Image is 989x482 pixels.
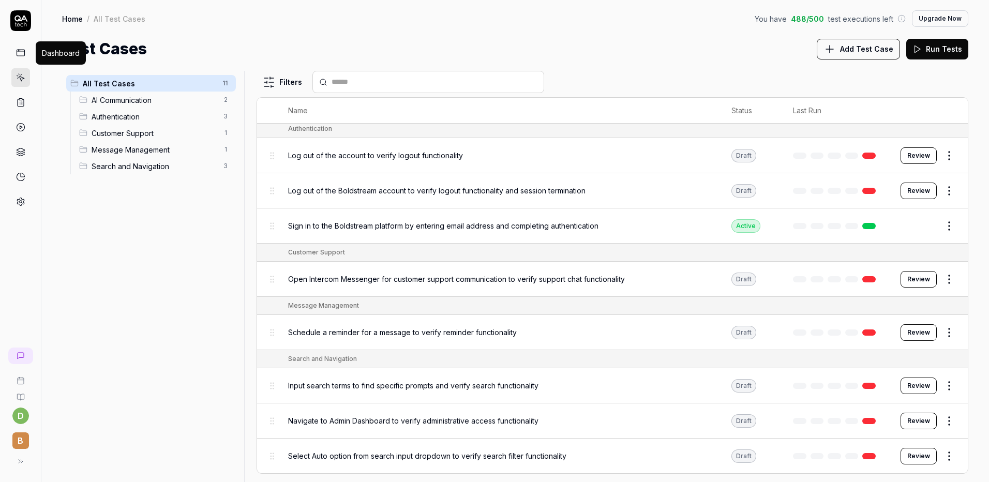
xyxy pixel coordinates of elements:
[901,413,937,429] button: Review
[783,98,890,124] th: Last Run
[4,424,37,451] button: B
[92,111,217,122] span: Authentication
[901,324,937,341] button: Review
[219,110,232,123] span: 3
[42,48,80,58] div: Dashboard
[62,37,147,61] h1: Test Cases
[288,327,517,338] span: Schedule a reminder for a message to verify reminder functionality
[4,385,37,401] a: Documentation
[257,439,968,473] tr: Select Auto option from search input dropdown to verify search filter functionalityDraftReview
[257,368,968,403] tr: Input search terms to find specific prompts and verify search functionalityDraftReview
[92,95,217,106] span: AI Communication
[219,143,232,156] span: 1
[288,274,625,284] span: Open Intercom Messenger for customer support communication to verify support chat functionality
[288,301,359,310] div: Message Management
[731,219,760,233] div: Active
[901,378,937,394] button: Review
[755,13,787,24] span: You have
[62,13,83,24] a: Home
[278,98,721,124] th: Name
[721,98,783,124] th: Status
[75,125,236,141] div: Drag to reorderCustomer Support1
[288,354,357,364] div: Search and Navigation
[257,262,968,297] tr: Open Intercom Messenger for customer support communication to verify support chat functionalityDr...
[75,158,236,174] div: Drag to reorderSearch and Navigation3
[83,78,216,89] span: All Test Cases
[288,248,345,257] div: Customer Support
[906,39,968,59] button: Run Tests
[12,432,29,449] span: B
[288,380,538,391] span: Input search terms to find specific prompts and verify search functionality
[257,72,308,93] button: Filters
[75,92,236,108] div: Drag to reorderAI Communication2
[257,403,968,439] tr: Navigate to Admin Dashboard to verify administrative access functionalityDraftReview
[731,449,756,463] div: Draft
[257,315,968,350] tr: Schedule a reminder for a message to verify reminder functionalityDraftReview
[288,415,538,426] span: Navigate to Admin Dashboard to verify administrative access functionality
[731,273,756,286] div: Draft
[817,39,900,59] button: Add Test Case
[8,348,33,364] a: New conversation
[731,149,756,162] div: Draft
[75,108,236,125] div: Drag to reorderAuthentication3
[901,147,937,164] button: Review
[92,128,217,139] span: Customer Support
[92,161,217,172] span: Search and Navigation
[288,150,463,161] span: Log out of the account to verify logout functionality
[901,448,937,464] button: Review
[257,208,968,244] tr: Sign in to the Boldstream platform by entering email address and completing authenticationActive
[901,271,937,288] button: Review
[94,13,145,24] div: All Test Cases
[257,138,968,173] tr: Log out of the account to verify logout functionalityDraftReview
[87,13,89,24] div: /
[828,13,893,24] span: test executions left
[219,160,232,172] span: 3
[840,43,893,54] span: Add Test Case
[791,13,824,24] span: 488 / 500
[75,141,236,158] div: Drag to reorderMessage Management1
[218,77,232,89] span: 11
[288,124,332,133] div: Authentication
[731,379,756,393] div: Draft
[288,450,566,461] span: Select Auto option from search input dropdown to verify search filter functionality
[92,144,217,155] span: Message Management
[257,173,968,208] tr: Log out of the Boldstream account to verify logout functionality and session terminationDraftReview
[219,127,232,139] span: 1
[219,94,232,106] span: 2
[731,326,756,339] div: Draft
[912,10,968,27] button: Upgrade Now
[731,414,756,428] div: Draft
[288,220,598,231] span: Sign in to the Boldstream platform by entering email address and completing authentication
[901,183,937,199] button: Review
[12,408,29,424] button: d
[4,368,37,385] a: Book a call with us
[288,185,586,196] span: Log out of the Boldstream account to verify logout functionality and session termination
[731,184,756,198] div: Draft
